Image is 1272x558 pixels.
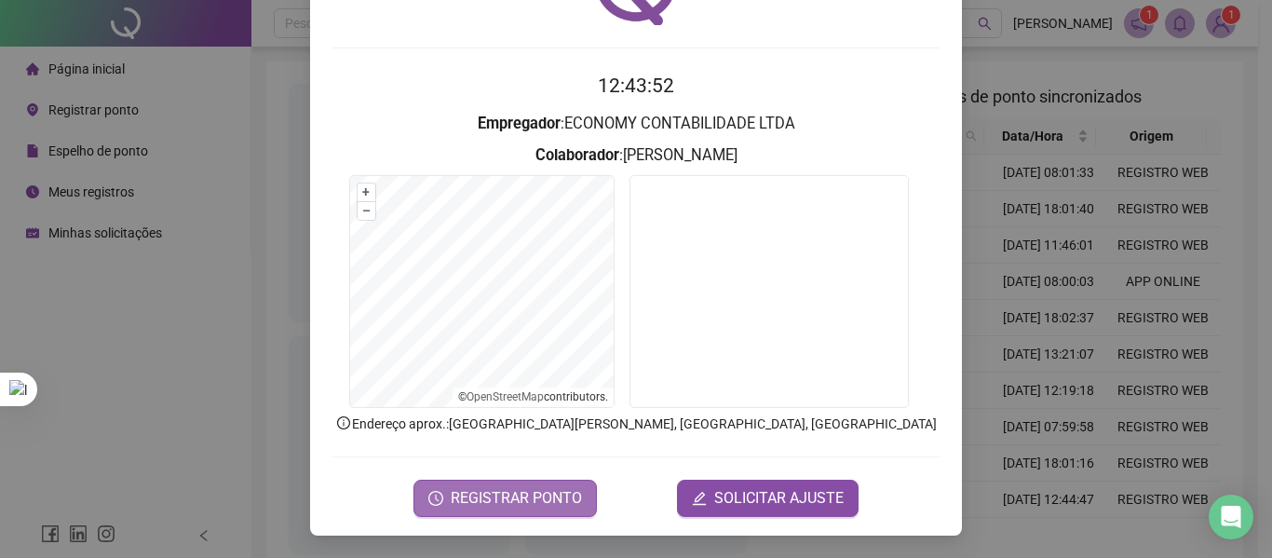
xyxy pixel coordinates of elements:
button: + [358,184,375,201]
span: clock-circle [428,491,443,506]
button: editSOLICITAR AJUSTE [677,480,859,517]
span: REGISTRAR PONTO [451,487,582,510]
strong: Empregador [478,115,561,132]
p: Endereço aprox. : [GEOGRAPHIC_DATA][PERSON_NAME], [GEOGRAPHIC_DATA], [GEOGRAPHIC_DATA] [332,414,940,434]
strong: Colaborador [535,146,619,164]
li: © contributors. [458,390,608,403]
button: – [358,202,375,220]
span: edit [692,491,707,506]
a: OpenStreetMap [467,390,544,403]
span: info-circle [335,415,352,431]
button: REGISTRAR PONTO [413,480,597,517]
span: SOLICITAR AJUSTE [714,487,844,510]
time: 12:43:52 [598,75,674,97]
h3: : [PERSON_NAME] [332,143,940,168]
div: Open Intercom Messenger [1209,495,1253,539]
h3: : ECONOMY CONTABILIDADE LTDA [332,112,940,136]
